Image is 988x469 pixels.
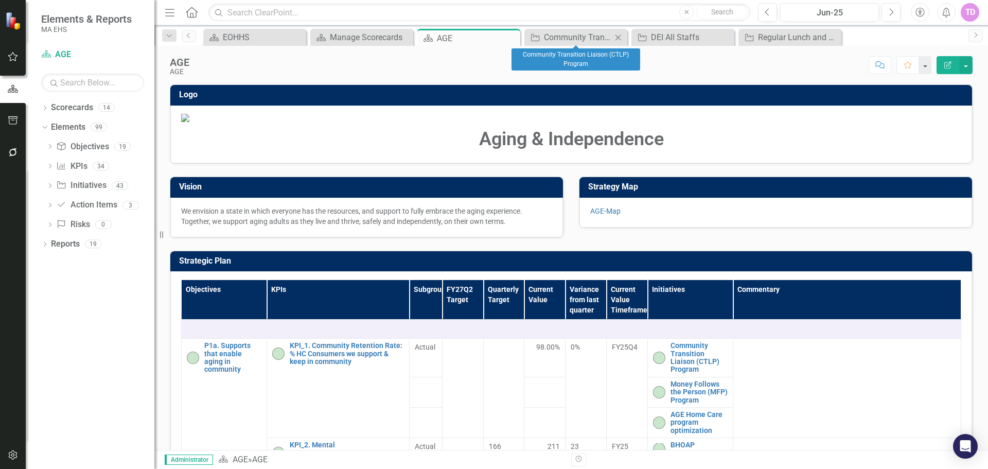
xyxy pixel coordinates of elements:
img: Document.png [181,114,961,122]
a: EOHHS [206,31,304,44]
span: Search [711,8,733,16]
a: P1a. Supports that enable aging in community [204,342,261,374]
td: Double-Click to Edit Right Click for Context Menu [647,377,733,407]
h3: Strategic Plan [179,256,967,266]
a: Community Transition Liaison (CTLP) Program [671,342,728,374]
a: KPI_2. Mental Health:Municipalities with BHOAP (#) [290,441,404,465]
a: Reports [51,238,80,250]
span: Actual [415,441,437,451]
input: Search Below... [41,74,144,92]
div: EOHHS [223,31,304,44]
div: AGE [252,455,268,464]
span: Elements & Reports [41,13,132,25]
a: DEI All Staffs [634,31,732,44]
div: 19 [114,142,131,151]
td: Double-Click to Edit Right Click for Context Menu [647,438,733,468]
td: Double-Click to Edit Right Click for Context Menu [267,339,410,438]
a: Risks [56,219,90,231]
button: TD [961,3,979,22]
a: Objectives [56,141,109,153]
span: 23 [571,442,579,450]
p: We envision a state in which everyone has the resources, and support to fully embrace the aging e... [181,206,552,227]
a: AGE [41,49,144,61]
img: On-track [272,447,285,459]
span: 0% [571,343,580,351]
div: Regular Lunch and Learns [758,31,839,44]
td: Double-Click to Edit Right Click for Context Menu [647,339,733,377]
div: Community Transition Liaison (CTLP) Program [511,48,640,71]
button: Search [696,5,748,20]
a: AGE Home Care program optimization [671,411,728,435]
div: Manage Scorecards [330,31,411,44]
td: Double-Click to Edit [409,438,442,468]
div: AGE [170,68,189,76]
a: Regular Lunch and Learns [741,31,839,44]
img: On-track [272,348,285,360]
img: On-track [653,352,665,364]
div: AGE [170,57,189,68]
div: 43 [112,181,128,190]
span: Administrator [165,455,213,465]
td: Double-Click to Edit [524,339,566,377]
div: Open Intercom Messenger [953,434,978,459]
h3: Vision [179,182,558,192]
td: Double-Click to Edit [409,339,442,377]
td: Double-Click to Edit [182,320,961,339]
a: Community Transition Liaison (CTLP) Program [527,31,612,44]
div: Jun-25 [784,7,875,19]
div: 19 [85,240,101,249]
td: Double-Click to Edit Right Click for Context Menu [182,339,267,468]
a: AGE [233,455,248,464]
div: 34 [93,162,109,170]
a: AGE-Map [590,207,621,215]
a: Initiatives [56,180,106,192]
td: Double-Click to Edit Right Click for Context Menu [267,438,410,468]
div: 99 [91,123,107,132]
div: 0 [95,220,112,229]
div: AGE [437,32,518,45]
span: 98.00% [536,342,560,352]
a: BHOAP expansion [671,441,728,457]
h3: Logo [179,90,967,99]
div: FY25 [612,441,642,451]
div: 3 [122,201,139,210]
a: Action Items [56,199,117,211]
div: Community Transition Liaison (CTLP) Program [544,31,612,44]
td: Double-Click to Edit Right Click for Context Menu [647,407,733,438]
a: Elements [51,121,85,133]
td: Double-Click to Edit [733,438,961,468]
td: Double-Click to Edit [733,339,961,438]
div: FY25Q4 [612,342,642,352]
div: » [218,454,563,466]
strong: Aging & Independence [479,128,664,150]
img: On-track [653,443,665,456]
a: Scorecards [51,102,93,114]
img: ClearPoint Strategy [5,11,23,29]
div: 14 [98,103,115,112]
button: Jun-25 [780,3,879,22]
small: MA EHS [41,25,132,33]
a: KPI_1. Community Retention Rate:​% HC Consumers we support & keep in community [290,342,404,366]
img: On-track [653,416,665,429]
span: 166 [489,442,501,450]
h3: Strategy Map [588,182,967,192]
a: Money Follows the Person (MFP) Program [671,380,728,404]
div: DEI All Staffs [651,31,732,44]
img: On-track [187,352,199,364]
a: Manage Scorecards [313,31,411,44]
span: Actual [415,342,437,352]
input: Search ClearPoint... [208,4,750,22]
img: On-track [653,386,665,398]
td: Double-Click to Edit [524,438,566,468]
span: 211 [548,441,560,451]
a: KPIs [56,161,87,172]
